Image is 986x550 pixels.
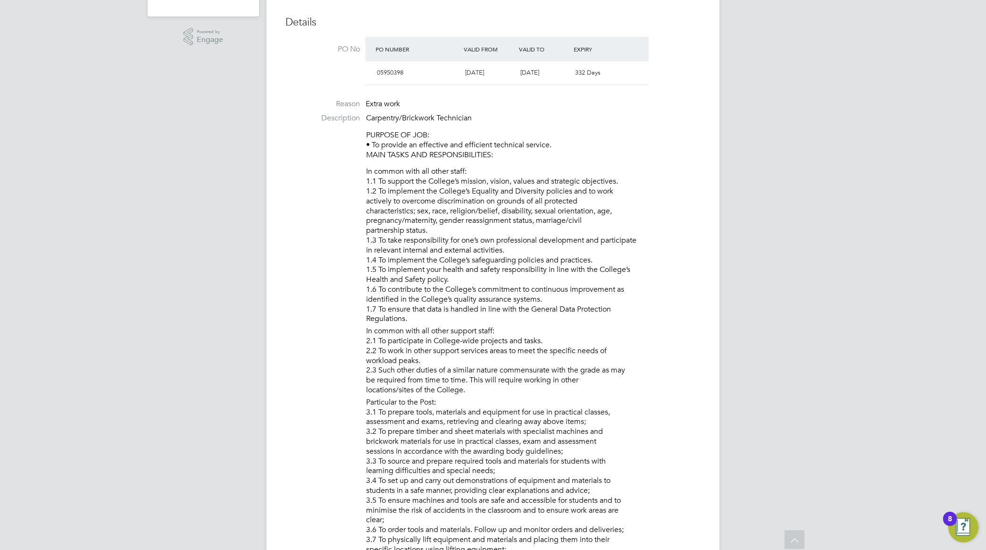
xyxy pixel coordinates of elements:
p: Carpentry/Brickwork Technician [366,113,701,123]
span: Powered by [197,28,223,36]
label: PO No [285,44,360,54]
span: 05950398 [377,68,403,76]
div: 8 [948,519,952,531]
label: Description [285,113,360,123]
div: Valid To [517,41,572,58]
span: 332 Days [575,68,601,76]
span: [DATE] [520,68,539,76]
span: [DATE] [465,68,484,76]
div: PO Number [373,41,461,58]
li: In common with all other staff: 1.1 To support the College’s mission, vision, values and strategi... [366,167,701,326]
p: PURPOSE OF JOB: • To provide an effective and efficient technical service. MAIN TASKS AND RESPONS... [366,130,701,160]
a: Powered byEngage [184,28,224,46]
label: Reason [285,99,360,109]
div: Expiry [571,41,627,58]
button: Open Resource Center, 8 new notifications [948,512,978,542]
h3: Details [285,16,701,29]
li: In common with all other support staff: 2.1 To participate in College-wide projects and tasks. 2.... [366,326,701,398]
span: Engage [197,36,223,44]
span: Extra work [366,99,400,109]
div: Valid From [461,41,517,58]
